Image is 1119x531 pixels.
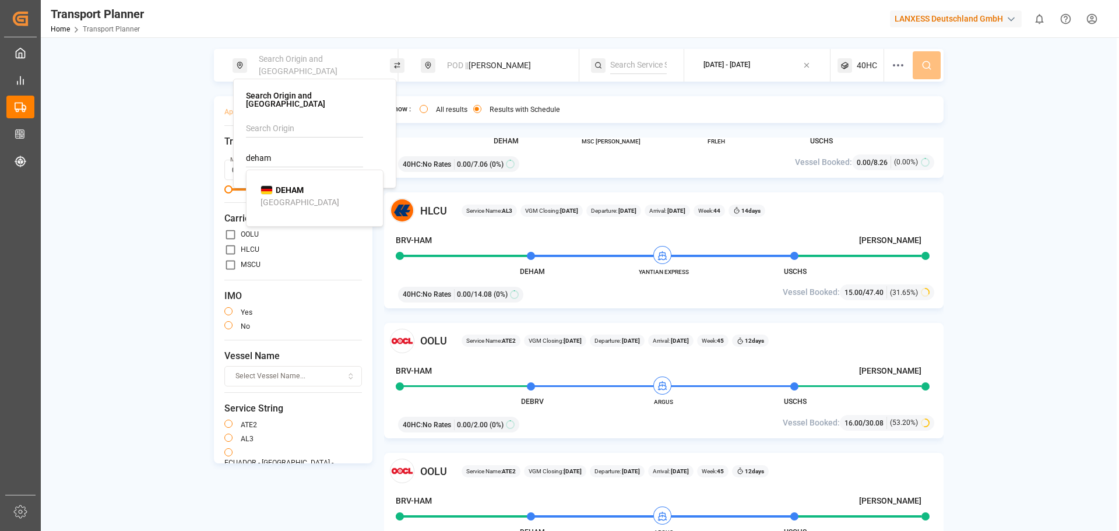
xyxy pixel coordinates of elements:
[859,495,921,507] h4: [PERSON_NAME]
[466,336,516,345] span: Service Name:
[591,206,636,215] span: Departure:
[241,231,259,238] label: OOLU
[783,417,840,429] span: Vessel Booked:
[457,289,492,300] span: 0.00 / 14.08
[51,5,144,23] div: Transport Planner
[890,8,1026,30] button: LANXESS Deutschland GmbH
[649,206,685,215] span: Arrival:
[490,106,560,113] label: Results with Schedule
[224,349,362,363] span: Vessel Name
[423,289,451,300] span: No Rates
[390,459,414,483] img: Carrier
[261,196,339,209] div: [GEOGRAPHIC_DATA]
[224,185,233,194] span: Minimum
[457,420,488,430] span: 0.00 / 2.00
[745,468,764,474] b: 12 days
[717,337,724,344] b: 45
[713,208,720,214] b: 44
[564,468,582,474] b: [DATE]
[874,159,888,167] span: 8.26
[865,289,884,297] span: 47.40
[844,419,863,427] span: 16.00
[230,156,256,164] label: Min Days
[691,54,824,77] button: [DATE] - [DATE]
[440,55,566,76] div: [PERSON_NAME]
[653,467,689,476] span: Arrival:
[241,261,261,268] label: MSCU
[859,365,921,377] h4: [PERSON_NAME]
[420,203,447,219] span: HLCU
[224,135,362,149] span: Transit Time
[529,467,582,476] span: VGM Closing:
[894,157,918,167] span: (0.00%)
[51,25,70,33] a: Home
[702,336,724,345] span: Week:
[457,159,488,170] span: 0.00 / 7.06
[857,156,891,168] div: /
[717,468,724,474] b: 45
[494,289,508,300] span: (0%)
[241,435,254,442] label: AL3
[423,159,451,170] span: No Rates
[741,208,761,214] b: 14 days
[857,59,877,72] span: 40HC
[241,323,250,330] label: no
[396,365,432,377] h4: BRV-HAM
[235,371,305,382] span: Select Vessel Name...
[859,234,921,247] h4: [PERSON_NAME]
[224,402,362,416] span: Service String
[520,268,545,276] span: DEHAM
[579,137,643,146] span: MSC [PERSON_NAME]
[890,10,1022,27] div: LANXESS Deutschland GmbH
[224,289,362,303] span: IMO
[610,57,667,74] input: Search Service String
[564,337,582,344] b: [DATE]
[241,421,257,428] label: ATE2
[684,137,748,146] span: FRLEH
[436,106,467,113] label: All results
[795,156,852,168] span: Vessel Booked:
[1053,6,1079,32] button: Help Center
[224,459,362,474] label: ECUADOR - [GEOGRAPHIC_DATA] - [GEOGRAPHIC_DATA]
[390,198,414,223] img: Carrier
[844,286,887,298] div: /
[632,268,696,276] span: YANTIAN EXPRESS
[698,206,720,215] span: Week:
[857,159,871,167] span: 0.00
[420,333,447,349] span: OOLU
[670,468,689,474] b: [DATE]
[403,420,423,430] span: 40HC :
[420,463,447,479] span: OOLU
[783,286,840,298] span: Vessel Booked:
[594,467,640,476] span: Departure:
[403,159,423,170] span: 40HC :
[490,159,504,170] span: (0%)
[396,234,432,247] h4: BRV-HAM
[810,137,833,145] span: USCHS
[745,337,764,344] b: 12 days
[653,336,689,345] span: Arrival:
[560,208,578,214] b: [DATE]
[246,120,363,138] input: Search Origin
[617,208,636,214] b: [DATE]
[502,208,512,214] b: AL3
[224,212,362,226] span: Carrier SCAC
[261,185,273,195] img: country
[390,104,411,115] span: Show :
[784,398,807,406] span: USCHS
[784,268,807,276] span: USCHS
[525,206,578,215] span: VGM Closing:
[447,61,469,70] span: POD ||
[403,289,423,300] span: 40HC :
[490,420,504,430] span: (0%)
[702,467,724,476] span: Week:
[246,92,383,108] h4: Search Origin and [GEOGRAPHIC_DATA]
[890,287,918,298] span: (31.65%)
[423,420,451,430] span: No Rates
[670,337,689,344] b: [DATE]
[594,336,640,345] span: Departure:
[276,185,304,195] b: DEHAM
[621,337,640,344] b: [DATE]
[890,417,918,428] span: (53.20%)
[1026,6,1053,32] button: show 0 new notifications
